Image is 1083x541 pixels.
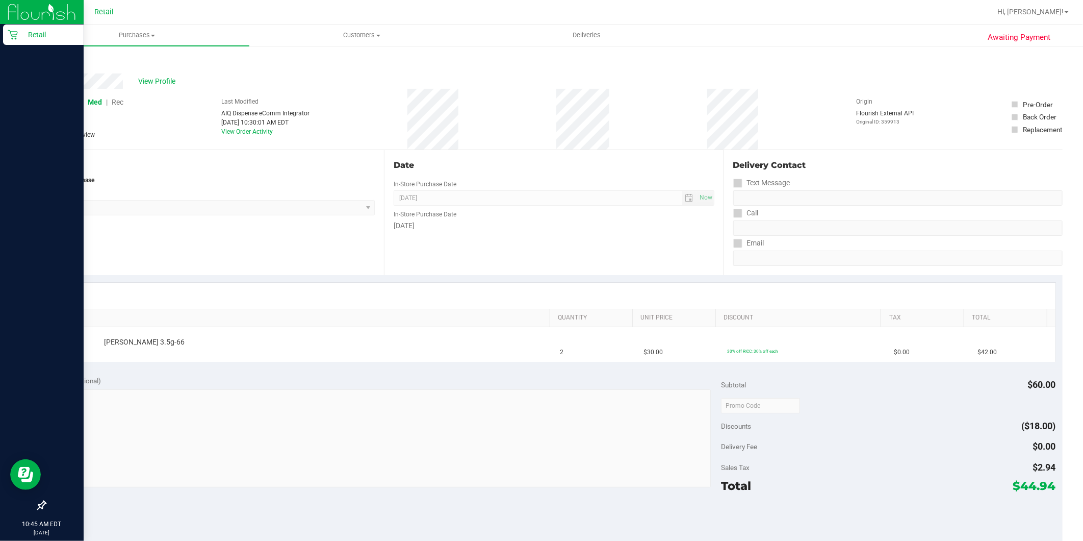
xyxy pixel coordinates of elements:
[856,109,914,126] div: Flourish External API
[394,180,456,189] label: In-Store Purchase Date
[394,210,456,219] label: In-Store Purchase Date
[104,337,185,347] span: [PERSON_NAME] 3.5g-66
[1023,125,1062,135] div: Replacement
[560,348,563,357] span: 2
[640,314,711,322] a: Unit Price
[721,463,750,472] span: Sales Tax
[1033,462,1056,473] span: $2.94
[721,417,751,435] span: Discounts
[733,159,1063,171] div: Delivery Contact
[997,8,1064,16] span: Hi, [PERSON_NAME]!
[394,159,714,171] div: Date
[221,109,310,118] div: AIQ Dispense eComm Integrator
[721,479,751,493] span: Total
[18,29,79,41] p: Retail
[221,97,259,106] label: Last Modified
[1033,441,1056,452] span: $0.00
[733,206,759,220] label: Call
[1013,479,1056,493] span: $44.94
[5,520,79,529] p: 10:45 AM EDT
[221,118,310,127] div: [DATE] 10:30:01 AM EDT
[988,32,1050,43] span: Awaiting Payment
[733,220,1063,236] input: Format: (999) 999-9999
[978,348,997,357] span: $42.00
[721,442,757,451] span: Delivery Fee
[856,118,914,126] p: Original ID: 359913
[1028,379,1056,390] span: $60.00
[474,24,699,46] a: Deliveries
[88,98,102,106] span: Med
[733,236,764,251] label: Email
[889,314,960,322] a: Tax
[856,97,872,106] label: Origin
[112,98,123,106] span: Rec
[1023,100,1053,110] div: Pre-Order
[1022,421,1056,431] span: ($18.00)
[559,31,614,40] span: Deliveries
[138,76,179,87] span: View Profile
[24,31,249,40] span: Purchases
[1023,112,1056,122] div: Back Order
[733,176,790,190] label: Text Message
[394,220,714,231] div: [DATE]
[249,24,474,46] a: Customers
[60,314,546,322] a: SKU
[727,349,778,354] span: 30% off RICC: 30% off each
[24,24,249,46] a: Purchases
[721,398,800,413] input: Promo Code
[972,314,1043,322] a: Total
[724,314,877,322] a: Discount
[721,381,746,389] span: Subtotal
[221,128,273,135] a: View Order Activity
[94,8,114,16] span: Retail
[45,159,375,171] div: Location
[894,348,910,357] span: $0.00
[250,31,474,40] span: Customers
[5,529,79,536] p: [DATE]
[558,314,629,322] a: Quantity
[10,459,41,490] iframe: Resource center
[643,348,663,357] span: $30.00
[733,190,1063,206] input: Format: (999) 999-9999
[106,98,108,106] span: |
[8,30,18,40] inline-svg: Retail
